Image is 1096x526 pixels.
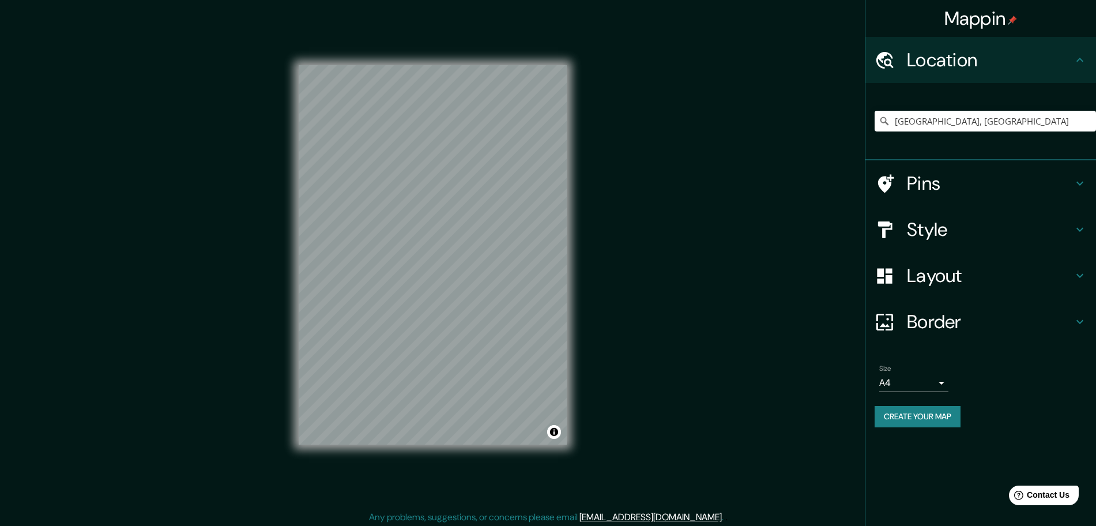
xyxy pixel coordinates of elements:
label: Size [879,364,891,374]
button: Create your map [875,406,961,427]
h4: Mappin [944,7,1018,30]
h4: Location [907,48,1073,72]
h4: Style [907,218,1073,241]
h4: Pins [907,172,1073,195]
div: A4 [879,374,948,392]
input: Pick your city or area [875,111,1096,131]
div: . [725,510,728,524]
div: Style [865,206,1096,253]
p: Any problems, suggestions, or concerns please email . [369,510,724,524]
div: Layout [865,253,1096,299]
div: Border [865,299,1096,345]
h4: Layout [907,264,1073,287]
a: [EMAIL_ADDRESS][DOMAIN_NAME] [579,511,722,523]
iframe: Help widget launcher [993,481,1083,513]
canvas: Map [299,65,567,445]
div: . [724,510,725,524]
button: Toggle attribution [547,425,561,439]
h4: Border [907,310,1073,333]
div: Pins [865,160,1096,206]
div: Location [865,37,1096,83]
img: pin-icon.png [1008,16,1017,25]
